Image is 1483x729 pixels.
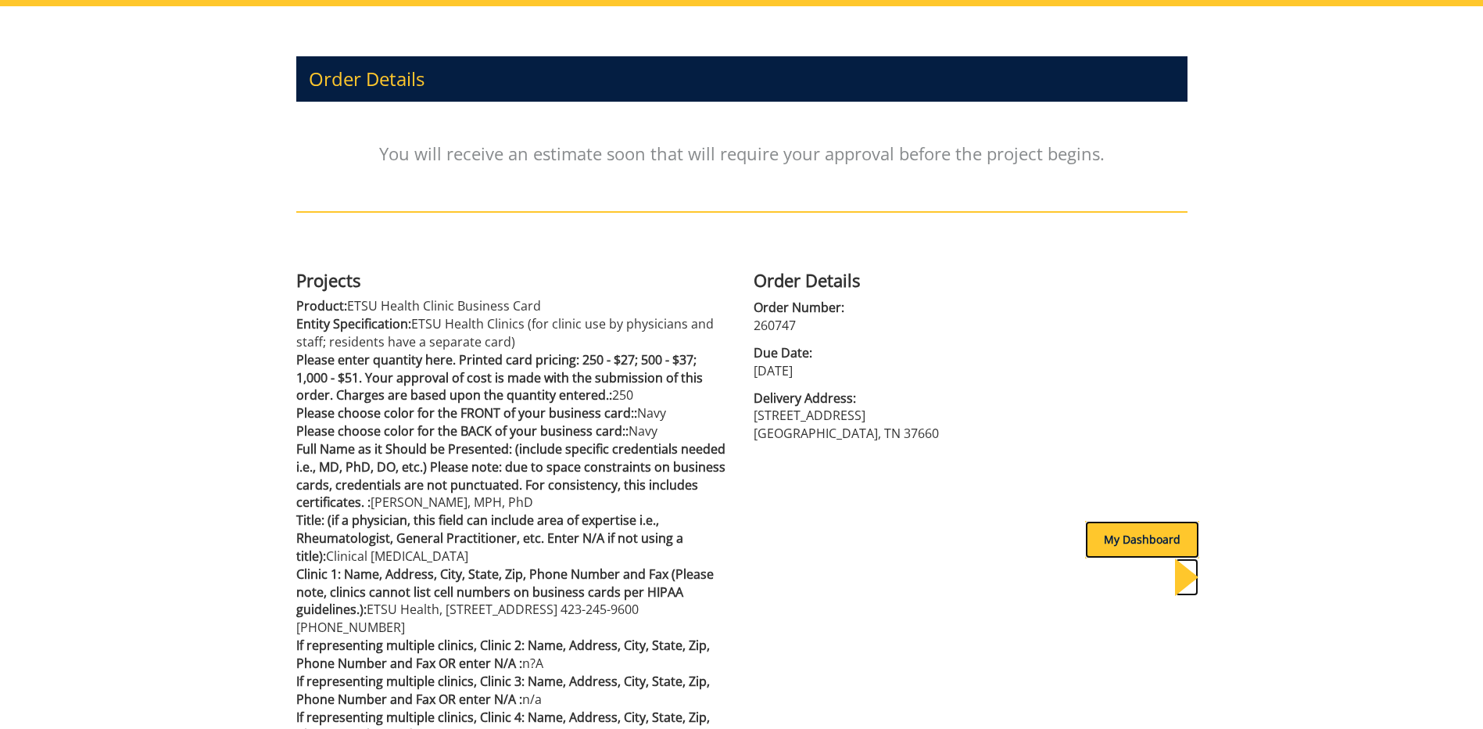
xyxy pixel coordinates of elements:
[296,110,1187,197] p: You will receive an estimate soon that will require your approval before the project begins.
[754,271,1187,289] h4: Order Details
[296,271,730,289] h4: Projects
[296,440,730,512] p: [PERSON_NAME], MPH, PhD
[754,344,1187,362] span: Due Date:
[296,440,725,512] span: Full Name as it Should be Presented: (include specific credentials needed i.e., MD, PhD, DO, etc....
[754,362,1187,380] p: [DATE]
[296,566,714,619] span: Clinic 1: Name, Address, City, State, Zip, Phone Number and Fax (Please note, clinics cannot list...
[296,315,730,351] p: ETSU Health Clinics (for clinic use by physicians and staff; residents have a separate card)
[296,512,730,566] p: Clinical [MEDICAL_DATA]
[296,673,730,709] p: n/a
[296,512,683,565] span: Title: (if a physician, this field can include area of expertise i.e., Rheumatologist, General Pr...
[754,299,1187,317] span: Order Number:
[296,404,637,422] span: Please choose color for the FRONT of your business card::
[296,422,629,440] span: Please choose color for the BACK of your business card::
[296,637,710,672] span: If representing multiple clinics, Clinic 2: Name, Address, City, State, Zip, Phone Number and Fax...
[296,637,730,673] p: n?A
[754,407,1187,425] p: [STREET_ADDRESS]
[754,425,1187,443] p: [GEOGRAPHIC_DATA], TN 37660
[296,673,710,708] span: If representing multiple clinics, Clinic 3: Name, Address, City, State, Zip, Phone Number and Fax...
[296,566,730,637] p: ETSU Health, [STREET_ADDRESS] 423-245-9600 [PHONE_NUMBER]
[296,422,730,440] p: Navy
[296,297,347,314] span: Product:
[296,315,411,332] span: Entity Specification:
[296,351,703,404] span: Please enter quantity here. Printed card pricing: 250 - $27; 500 - $37; 1,000 - $51. Your approva...
[296,404,730,422] p: Navy
[296,351,730,405] p: 250
[296,297,730,315] p: ETSU Health Clinic Business Card
[1085,532,1199,547] a: My Dashboard
[296,56,1187,102] h3: Order Details
[754,317,1187,335] p: 260747
[1085,521,1199,558] div: My Dashboard
[754,390,1187,408] span: Delivery Address:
